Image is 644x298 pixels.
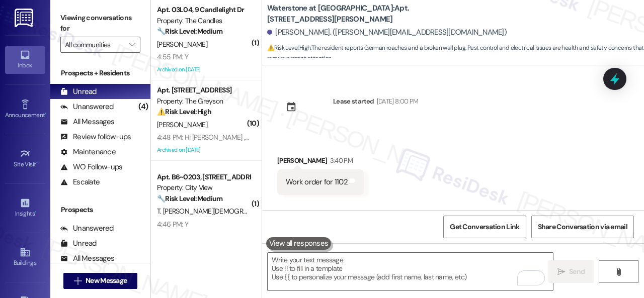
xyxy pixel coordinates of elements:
[156,144,251,156] div: Archived on [DATE]
[60,102,114,112] div: Unanswered
[60,177,100,187] div: Escalate
[5,46,45,73] a: Inbox
[60,147,116,157] div: Maintenance
[267,3,468,25] b: Waterstone at [GEOGRAPHIC_DATA]: Apt. [STREET_ADDRESS][PERSON_NAME]
[36,159,38,166] span: •
[86,275,127,286] span: New Message
[156,63,251,76] div: Archived on [DATE]
[157,120,207,129] span: [PERSON_NAME]
[157,52,188,61] div: 4:55 PM: Y
[63,273,138,289] button: New Message
[615,268,622,276] i: 
[60,10,140,37] label: Viewing conversations for
[548,260,594,283] button: Send
[267,43,644,64] span: : The resident reports German roaches and a broken wall plug. Pest control and electrical issues ...
[286,177,348,187] div: Work order for 1102
[157,194,222,203] strong: 🔧 Risk Level: Medium
[157,172,250,182] div: Apt. B6~0203, [STREET_ADDRESS]
[333,96,374,107] div: Lease started
[157,5,250,15] div: Apt. 03L04, 9 Candlelight Dr
[60,162,122,172] div: WO Follow-ups
[129,41,135,49] i: 
[157,220,188,229] div: 4:46 PM: Y
[157,27,222,36] strong: 🔧 Risk Level: Medium
[157,207,282,216] span: T. [PERSON_NAME][DEMOGRAPHIC_DATA]
[328,155,353,166] div: 3:40 PM
[60,86,97,97] div: Unread
[157,40,207,49] span: [PERSON_NAME]
[157,182,250,193] div: Property: City View
[5,194,45,222] a: Insights •
[60,223,114,234] div: Unanswered
[45,110,46,117] span: •
[557,268,565,276] i: 
[5,145,45,172] a: Site Visit •
[35,209,36,216] span: •
[60,117,114,127] div: All Messages
[65,37,124,53] input: All communities
[374,96,419,107] div: [DATE] 8:00 PM
[268,253,553,290] textarea: To enrich screen reader interactions, please activate Accessibility in Grammarly extension settings
[157,107,211,116] strong: ⚠️ Risk Level: High
[443,216,526,238] button: Get Conversation Link
[157,16,250,26] div: Property: The Candles
[267,44,310,52] strong: ⚠️ Risk Level: High
[74,277,82,285] i: 
[267,27,507,38] div: [PERSON_NAME]. ([PERSON_NAME][EMAIL_ADDRESS][DOMAIN_NAME])
[15,9,35,27] img: ResiDesk Logo
[538,222,627,232] span: Share Conversation via email
[277,155,364,169] div: [PERSON_NAME]
[5,244,45,271] a: Buildings
[50,68,150,78] div: Prospects + Residents
[569,266,585,277] span: Send
[157,96,250,107] div: Property: The Greyson
[60,238,97,249] div: Unread
[60,132,131,142] div: Review follow-ups
[531,216,634,238] button: Share Conversation via email
[60,253,114,264] div: All Messages
[450,222,519,232] span: Get Conversation Link
[157,85,250,95] div: Apt. [STREET_ADDRESS]
[50,205,150,215] div: Prospects
[136,99,150,115] div: (4)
